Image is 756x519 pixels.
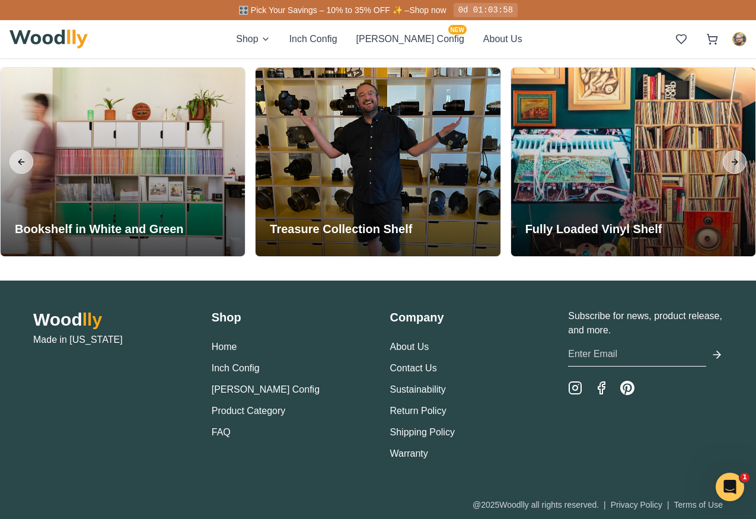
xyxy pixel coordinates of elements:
span: 1 [740,473,749,482]
a: Sustainability [390,384,446,394]
a: Shipping Policy [390,427,455,437]
h3: Treasure Collection Shelf [270,221,412,237]
a: Contact Us [390,363,437,373]
button: Mikey Haverman [732,32,747,46]
a: Facebook [594,381,608,395]
span: | [604,500,606,510]
a: Return Policy [390,406,446,416]
a: Instagram [568,381,582,395]
button: Inch Config [289,32,337,46]
button: Inch Config [212,361,260,375]
h3: Company [390,309,545,326]
span: 🎛️ Pick Your Savings – 10% to 35% OFF ✨ – [238,5,409,15]
h3: Bookshelf in White and Green [15,221,183,237]
a: FAQ [212,427,231,437]
span: lly [82,310,102,329]
div: 0d 01:03:58 [454,3,518,17]
a: Home [212,342,237,352]
h3: Fully Loaded Vinyl Shelf [525,221,662,237]
h3: Shop [212,309,366,326]
a: Shop now [409,5,446,15]
span: | [667,500,669,510]
input: Enter Email [568,342,706,367]
a: Product Category [212,406,286,416]
button: [PERSON_NAME] Config [212,383,320,397]
img: Woodlly [9,30,88,49]
button: About Us [483,32,522,46]
img: Mikey Haverman [733,33,746,46]
h2: Wood [33,309,188,330]
a: About Us [390,342,429,352]
span: NEW [448,25,467,34]
iframe: Intercom live chat [716,473,744,501]
div: @ 2025 Woodlly all rights reserved. [473,499,723,511]
a: Privacy Policy [611,500,662,510]
a: Warranty [390,448,428,458]
a: Pinterest [620,381,634,395]
p: Made in [US_STATE] [33,333,188,347]
a: Terms of Use [674,500,723,510]
button: [PERSON_NAME] ConfigNEW [356,32,464,46]
button: Shop [236,32,270,46]
p: Subscribe for news, product release, and more. [568,309,723,337]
